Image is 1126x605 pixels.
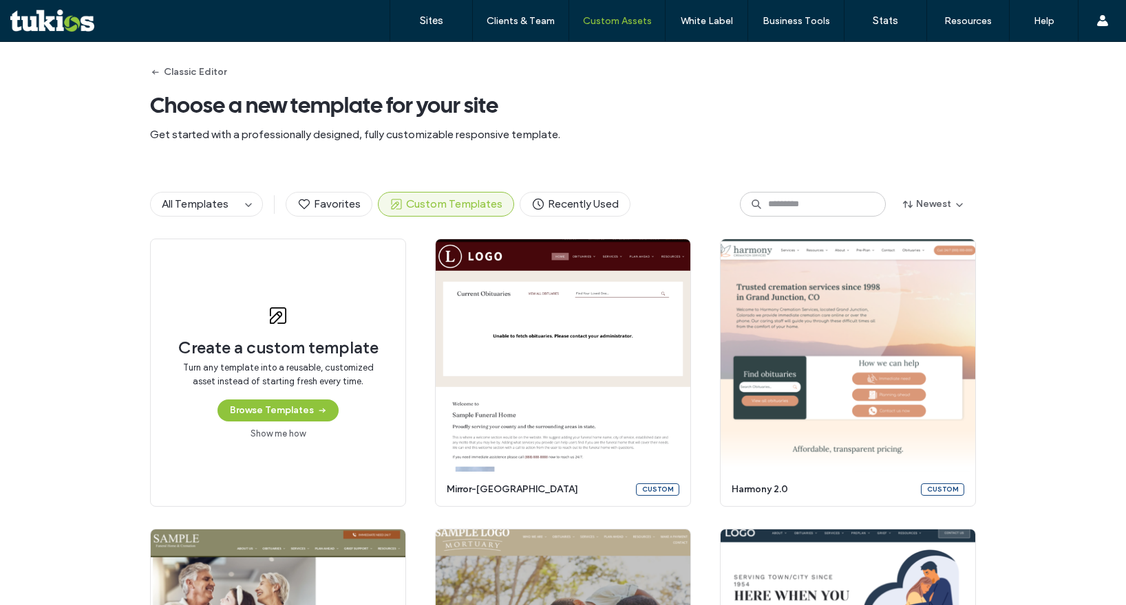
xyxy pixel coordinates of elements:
span: Create a custom template [178,338,379,358]
span: Turn any template into a reusable, customized asset instead of starting fresh every time. [178,361,378,388]
label: Custom Assets [583,15,652,27]
span: Get started with a professionally designed, fully customizable responsive template. [150,127,976,142]
span: Recently Used [531,197,619,212]
span: Favorites [297,197,361,212]
button: Classic Editor [150,61,226,83]
div: Custom [921,483,964,496]
button: All Templates [151,192,240,216]
div: Custom [636,483,679,496]
span: Choose a new template for your site [150,91,976,119]
span: All Templates [162,197,229,210]
button: Favorites [286,192,372,217]
button: Recently Used [520,192,630,217]
span: mirror-[GEOGRAPHIC_DATA] [447,483,628,496]
label: Clients & Team [487,15,555,27]
label: Stats [873,14,898,27]
button: Browse Templates [217,399,339,421]
span: harmony 2.0 [732,483,913,496]
button: Newest [891,193,976,215]
label: Resources [944,15,992,27]
button: Custom Templates [378,192,514,217]
label: Help [1034,15,1054,27]
a: Show me how [251,427,306,441]
label: White Label [681,15,733,27]
label: Sites [420,14,443,27]
label: Business Tools [763,15,830,27]
span: Custom Templates [390,197,502,212]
